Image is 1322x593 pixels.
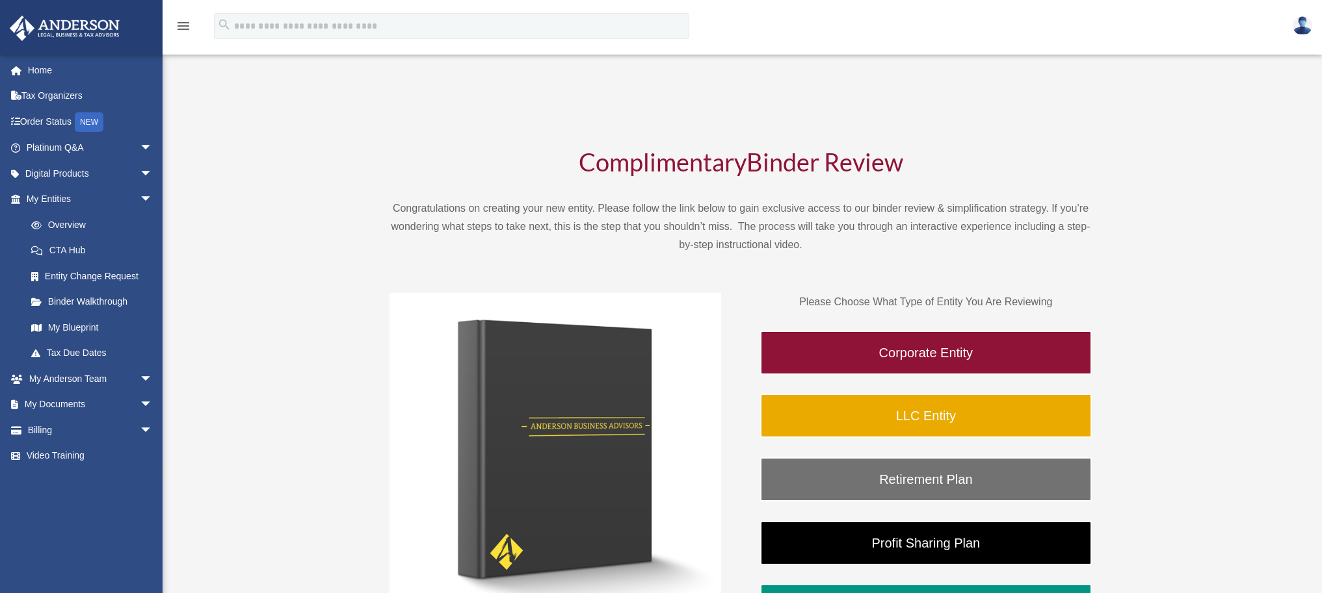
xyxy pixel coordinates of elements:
span: Complimentary [579,147,747,177]
a: Digital Productsarrow_drop_down [9,160,172,186]
a: My Blueprint [18,314,172,340]
span: arrow_drop_down [140,160,166,187]
a: Binder Walkthrough [18,289,166,315]
a: My Entitiesarrow_drop_down [9,186,172,212]
a: LLC Entity [760,394,1092,438]
a: Tax Organizers [9,83,172,109]
a: Video Training [9,443,172,469]
a: menu [176,23,191,34]
p: Please Choose What Type of Entity You Are Reviewing [760,293,1092,311]
span: arrow_drop_down [140,417,166,444]
img: User Pic [1293,16,1312,35]
a: Tax Due Dates [18,340,172,366]
a: Entity Change Request [18,263,172,289]
a: Order StatusNEW [9,108,172,135]
a: Profit Sharing Plan [760,521,1092,565]
a: CTA Hub [18,238,172,264]
a: Home [9,57,172,83]
a: My Anderson Teamarrow_drop_down [9,366,172,392]
a: Corporate Entity [760,331,1092,375]
span: arrow_drop_down [140,392,166,418]
a: Retirement Plan [760,457,1092,501]
i: menu [176,18,191,34]
i: search [217,18,231,32]
a: Overview [18,212,172,238]
span: Binder Review [747,147,903,177]
p: Congratulations on creating your new entity. Please follow the link below to gain exclusive acces... [390,199,1092,254]
a: My Documentsarrow_drop_down [9,392,172,418]
div: NEW [75,112,103,132]
span: arrow_drop_down [140,135,166,162]
img: Anderson Advisors Platinum Portal [6,16,124,41]
span: arrow_drop_down [140,366,166,392]
span: arrow_drop_down [140,186,166,213]
a: Platinum Q&Aarrow_drop_down [9,135,172,161]
a: Billingarrow_drop_down [9,417,172,443]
